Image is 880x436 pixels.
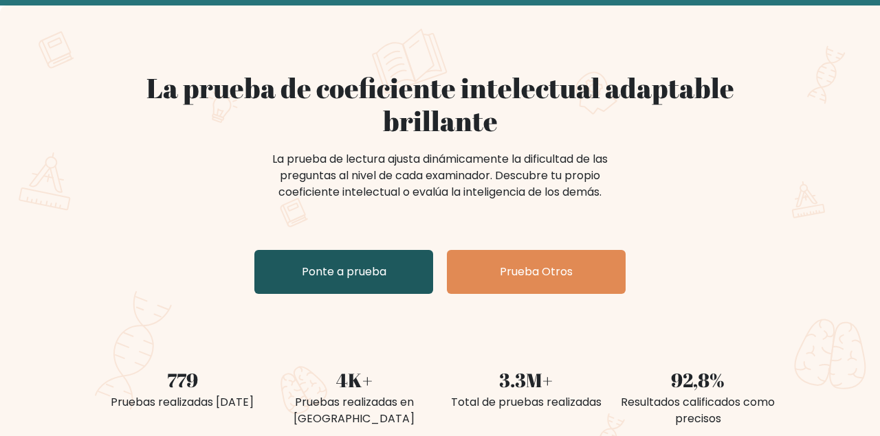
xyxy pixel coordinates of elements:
[448,365,604,394] div: 3.3M+
[448,394,604,411] div: Total de pruebas realizadas
[104,71,775,137] h1: La prueba de coeficiente intelectual adaptable brillante
[104,365,260,394] div: 779
[104,394,260,411] div: Pruebas realizadas [DATE]
[620,394,775,427] div: Resultados calificados como precisos
[276,394,432,427] div: Pruebas realizadas en [GEOGRAPHIC_DATA]
[447,250,626,294] a: Prueba Otros
[620,365,775,394] div: 92,8%
[268,151,612,200] div: La prueba de lectura ajusta dinámicamente la dificultad de las preguntas al nivel de cada examina...
[276,365,432,394] div: 4K+
[254,250,433,294] a: Ponte a prueba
